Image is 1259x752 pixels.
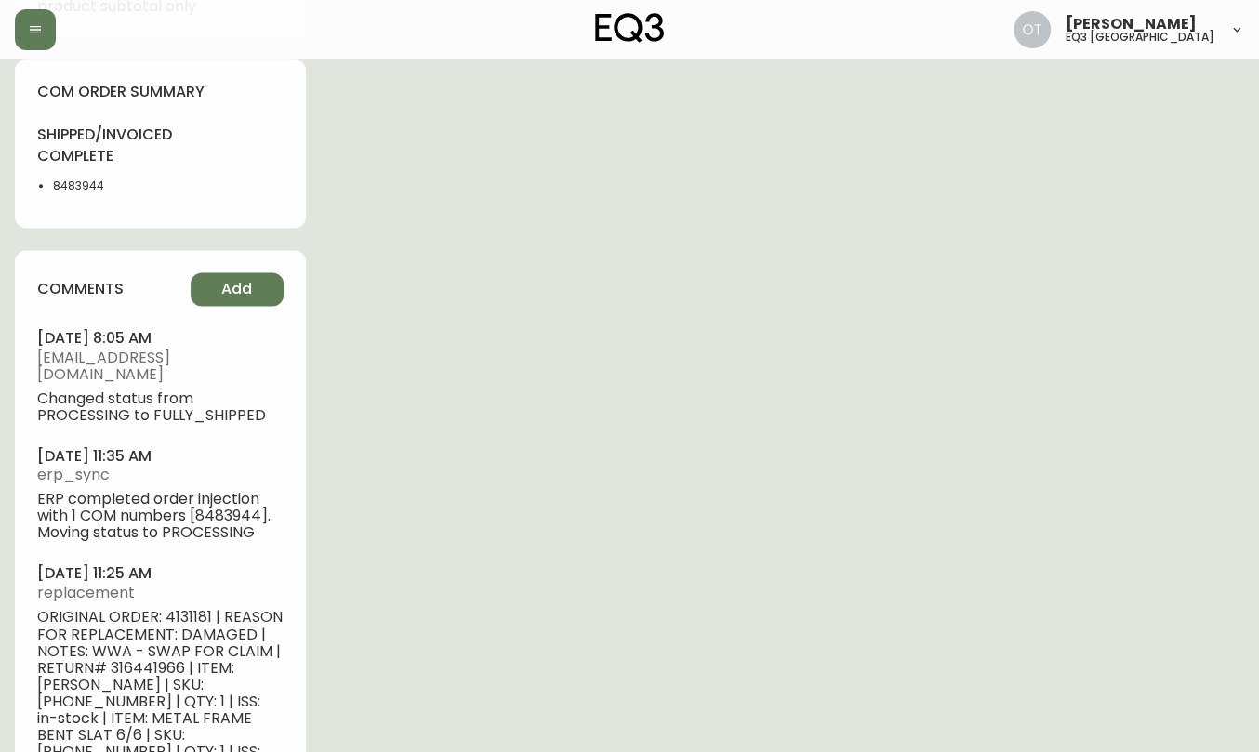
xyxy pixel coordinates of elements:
h4: [DATE] 11:35 am [37,446,284,467]
span: [PERSON_NAME] [1066,17,1197,32]
h4: [DATE] 11:25 am [37,563,284,584]
span: [EMAIL_ADDRESS][DOMAIN_NAME] [37,350,284,383]
h4: shipped/invoiced complete [37,125,149,166]
li: 8483944 [53,178,149,194]
span: Add [221,279,252,299]
h4: com order summary [37,82,284,102]
span: ERP completed order injection with 1 COM numbers [8483944]. Moving status to PROCESSING [37,491,284,541]
h5: eq3 [GEOGRAPHIC_DATA] [1066,32,1214,43]
button: Add [191,272,284,306]
h4: [DATE] 8:05 am [37,328,284,349]
span: Changed status from PROCESSING to FULLY_SHIPPED [37,390,284,424]
span: erp_sync [37,467,284,483]
img: 5d4d18d254ded55077432b49c4cb2919 [1014,11,1051,48]
h4: comments [37,279,124,299]
span: replacement [37,585,284,601]
img: logo [595,13,664,43]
